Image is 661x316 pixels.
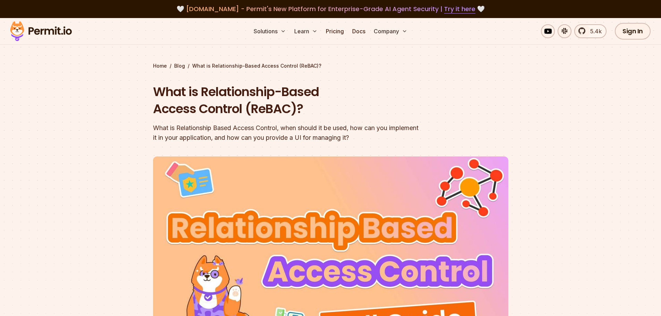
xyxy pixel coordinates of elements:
[17,4,644,14] div: 🤍 🤍
[186,5,475,13] span: [DOMAIN_NAME] - Permit's New Platform for Enterprise-Grade AI Agent Security |
[291,24,320,38] button: Learn
[444,5,475,14] a: Try it here
[174,62,185,69] a: Blog
[153,83,420,118] h1: What is Relationship-Based Access Control (ReBAC)?
[153,62,167,69] a: Home
[349,24,368,38] a: Docs
[371,24,410,38] button: Company
[615,23,651,40] a: Sign In
[153,62,508,69] div: / /
[323,24,347,38] a: Pricing
[7,19,75,43] img: Permit logo
[574,24,607,38] a: 5.4k
[153,123,420,143] div: What is Relationship Based Access Control, when should it be used, how can you implement it in yo...
[251,24,289,38] button: Solutions
[586,27,602,35] span: 5.4k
